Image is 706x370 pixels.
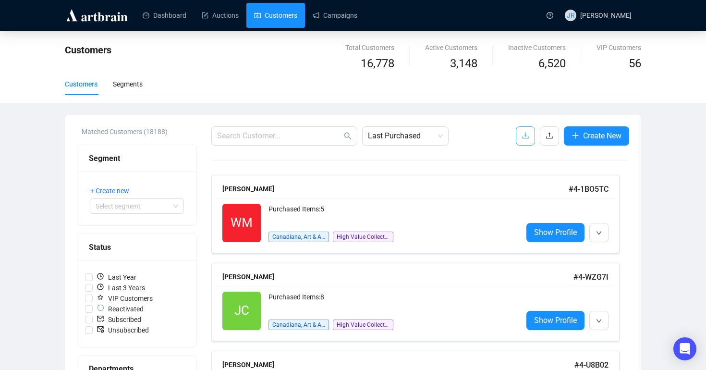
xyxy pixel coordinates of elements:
[596,42,641,53] div: VIP Customers
[450,55,477,73] span: 3,148
[345,42,394,53] div: Total Customers
[547,12,553,19] span: question-circle
[534,314,577,326] span: Show Profile
[93,325,153,335] span: Unsubscribed
[90,185,129,196] span: + Create new
[222,184,569,194] div: [PERSON_NAME]
[93,283,149,293] span: Last 3 Years
[211,263,629,341] a: [PERSON_NAME]#4-WZG7IJCPurchased Items:8Canadiana, Art & AntiquesHigh Value CollectiblesShow Profile
[65,8,129,23] img: logo
[344,132,352,140] span: search
[574,360,609,370] span: # 4-U8B02
[202,3,239,28] a: Auctions
[313,3,357,28] a: Campaigns
[596,230,602,236] span: down
[268,292,515,311] div: Purchased Items: 8
[211,175,629,253] a: [PERSON_NAME]#4-1BO5TCWMPurchased Items:5Canadiana, Art & AntiquesHigh Value CollectiblesShow Pro...
[234,301,249,321] span: JC
[522,132,529,139] span: download
[268,232,329,242] span: Canadiana, Art & Antiques
[526,311,584,330] a: Show Profile
[526,223,584,242] a: Show Profile
[268,204,515,223] div: Purchased Items: 5
[89,241,185,253] div: Status
[65,79,97,89] div: Customers
[538,55,566,73] span: 6,520
[268,320,329,330] span: Canadiana, Art & Antiques
[254,3,297,28] a: Customers
[425,42,477,53] div: Active Customers
[569,185,609,194] span: # 4-1BO5TC
[508,42,566,53] div: Inactive Customers
[567,10,575,21] span: JR
[361,55,394,73] span: 16,778
[89,152,185,164] div: Segment
[629,57,641,70] span: 56
[65,44,111,56] span: Customers
[564,126,629,146] button: Create New
[93,272,140,283] span: Last Year
[572,132,579,139] span: plus
[673,337,696,360] div: Open Intercom Messenger
[596,318,602,324] span: down
[217,130,342,142] input: Search Customer...
[82,126,197,137] div: Matched Customers (18188)
[90,183,137,198] button: + Create new
[534,226,577,238] span: Show Profile
[580,12,632,19] span: [PERSON_NAME]
[583,130,621,142] span: Create New
[222,271,573,282] div: [PERSON_NAME]
[113,79,143,89] div: Segments
[93,314,145,325] span: Subscribed
[573,272,609,282] span: # 4-WZG7I
[333,320,393,330] span: High Value Collectibles
[93,293,157,304] span: VIP Customers
[368,127,443,145] span: Last Purchased
[546,132,553,139] span: upload
[231,213,253,233] span: WM
[333,232,393,242] span: High Value Collectibles
[93,304,147,314] span: Reactivated
[143,3,186,28] a: Dashboard
[222,359,574,370] div: [PERSON_NAME]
